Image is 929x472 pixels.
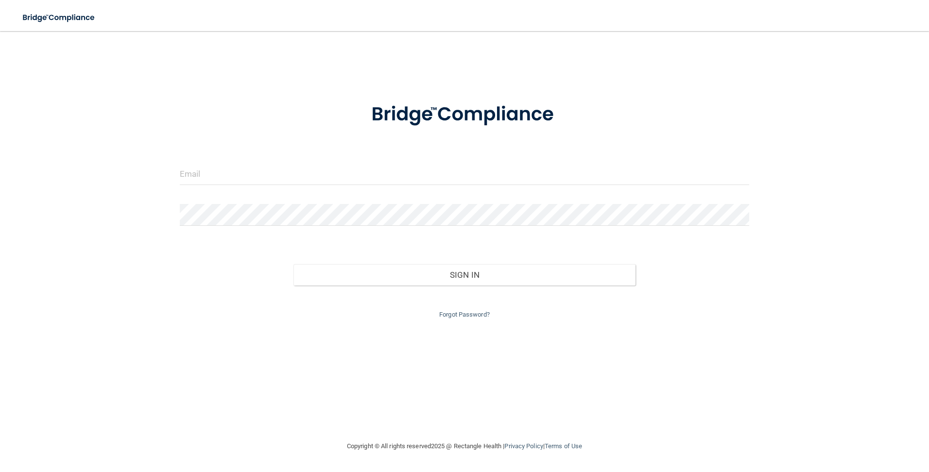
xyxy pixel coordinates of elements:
a: Forgot Password? [439,311,490,318]
input: Email [180,163,750,185]
div: Copyright © All rights reserved 2025 @ Rectangle Health | | [287,431,642,462]
img: bridge_compliance_login_screen.278c3ca4.svg [351,89,578,140]
img: bridge_compliance_login_screen.278c3ca4.svg [15,8,104,28]
button: Sign In [293,264,636,286]
a: Terms of Use [545,442,582,450]
a: Privacy Policy [504,442,543,450]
